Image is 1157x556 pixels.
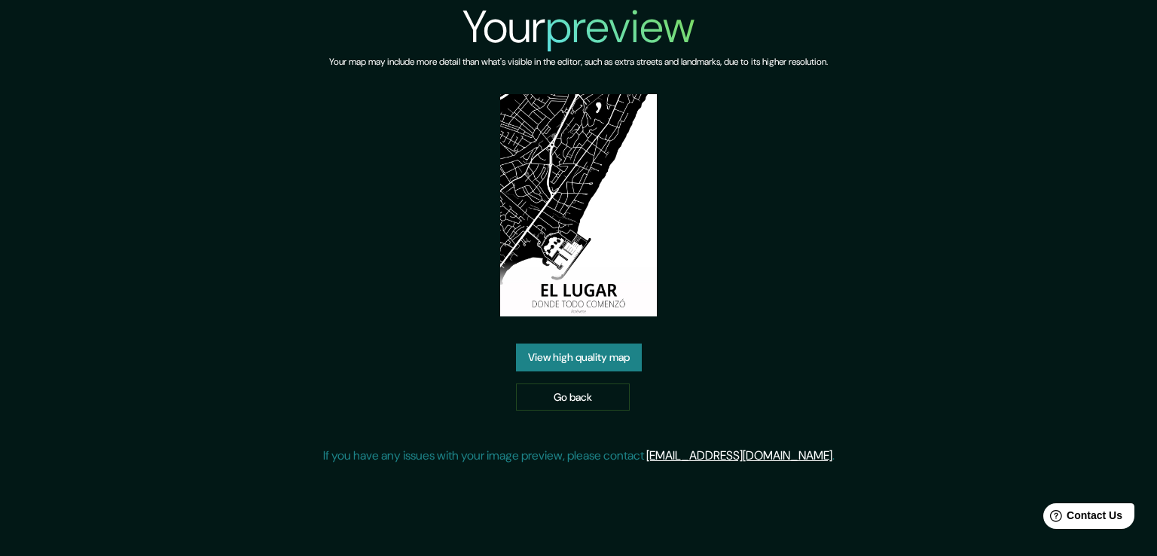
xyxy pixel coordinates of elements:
[516,383,630,411] a: Go back
[323,447,835,465] p: If you have any issues with your image preview, please contact .
[516,344,642,371] a: View high quality map
[1023,497,1140,539] iframe: Help widget launcher
[329,54,828,70] h6: Your map may include more detail than what's visible in the editor, such as extra streets and lan...
[500,94,658,316] img: created-map-preview
[646,448,832,463] a: [EMAIL_ADDRESS][DOMAIN_NAME]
